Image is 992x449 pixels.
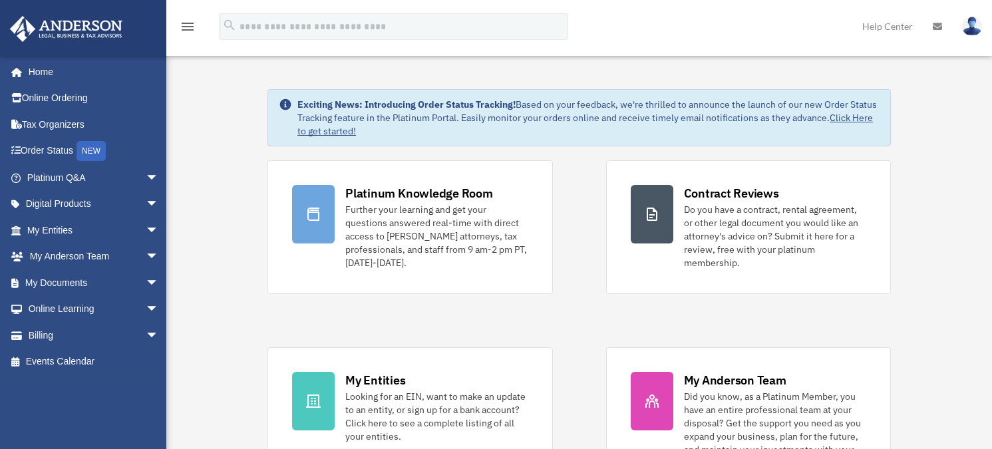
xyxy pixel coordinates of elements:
[9,164,179,191] a: Platinum Q&Aarrow_drop_down
[146,269,172,297] span: arrow_drop_down
[267,160,552,294] a: Platinum Knowledge Room Further your learning and get your questions answered real-time with dire...
[146,191,172,218] span: arrow_drop_down
[606,160,891,294] a: Contract Reviews Do you have a contract, rental agreement, or other legal document you would like...
[345,185,493,202] div: Platinum Knowledge Room
[345,203,528,269] div: Further your learning and get your questions answered real-time with direct access to [PERSON_NAM...
[146,296,172,323] span: arrow_drop_down
[9,322,179,349] a: Billingarrow_drop_down
[222,18,237,33] i: search
[180,19,196,35] i: menu
[9,349,179,375] a: Events Calendar
[9,59,172,85] a: Home
[9,296,179,323] a: Online Learningarrow_drop_down
[684,372,786,388] div: My Anderson Team
[9,191,179,218] a: Digital Productsarrow_drop_down
[9,243,179,270] a: My Anderson Teamarrow_drop_down
[9,111,179,138] a: Tax Organizers
[180,23,196,35] a: menu
[345,390,528,443] div: Looking for an EIN, want to make an update to an entity, or sign up for a bank account? Click her...
[6,16,126,42] img: Anderson Advisors Platinum Portal
[146,164,172,192] span: arrow_drop_down
[684,203,866,269] div: Do you have a contract, rental agreement, or other legal document you would like an attorney's ad...
[9,138,179,165] a: Order StatusNEW
[146,322,172,349] span: arrow_drop_down
[9,217,179,243] a: My Entitiesarrow_drop_down
[297,98,516,110] strong: Exciting News: Introducing Order Status Tracking!
[297,112,873,137] a: Click Here to get started!
[9,269,179,296] a: My Documentsarrow_drop_down
[297,98,880,138] div: Based on your feedback, we're thrilled to announce the launch of our new Order Status Tracking fe...
[684,185,779,202] div: Contract Reviews
[962,17,982,36] img: User Pic
[146,243,172,271] span: arrow_drop_down
[146,217,172,244] span: arrow_drop_down
[9,85,179,112] a: Online Ordering
[77,141,106,161] div: NEW
[345,372,405,388] div: My Entities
